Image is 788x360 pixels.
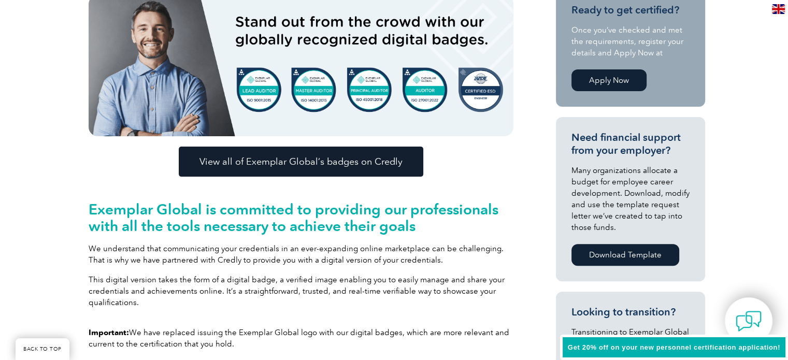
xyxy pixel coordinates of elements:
[571,306,690,319] h3: Looking to transition?
[736,308,762,334] img: contact-chat.png
[89,243,513,266] p: We understand that communicating your credentials in an ever-expanding online marketplace can be ...
[772,4,785,14] img: en
[571,131,690,157] h3: Need financial support from your employer?
[16,338,69,360] a: BACK TO TOP
[89,327,513,350] p: We have replaced issuing the Exemplar Global logo with our digital badges, which are more relevan...
[571,165,690,233] p: Many organizations allocate a budget for employee career development. Download, modify and use th...
[571,4,690,17] h3: Ready to get certified?
[571,69,647,91] a: Apply Now
[568,343,780,351] span: Get 20% off on your new personnel certification application!
[89,201,513,234] h2: Exemplar Global is committed to providing our professionals with all the tools necessary to achie...
[179,147,423,177] a: View all of Exemplar Global’s badges on Credly
[571,244,679,266] a: Download Template
[571,24,690,59] p: Once you’ve checked and met the requirements, register your details and Apply Now at
[199,157,403,166] span: View all of Exemplar Global’s badges on Credly
[89,328,129,337] strong: Important:
[89,274,513,308] p: This digital version takes the form of a digital badge, a verified image enabling you to easily m...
